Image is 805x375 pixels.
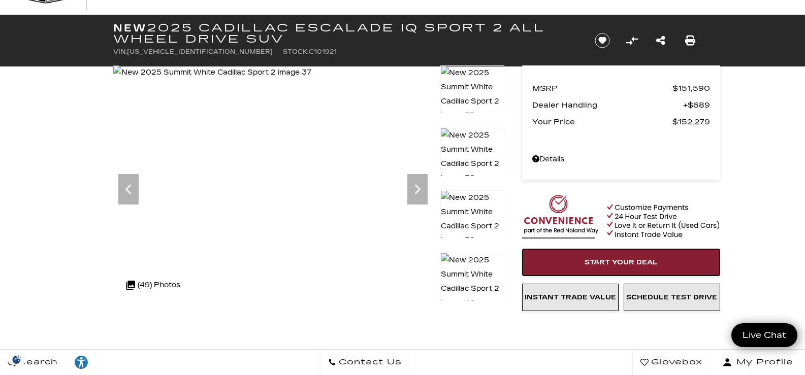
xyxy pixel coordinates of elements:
[532,115,672,129] span: Your Price
[737,329,791,341] span: Live Chat
[113,48,127,55] span: VIN:
[672,115,710,129] span: $152,279
[113,22,147,34] strong: New
[440,65,504,123] img: New 2025 Summit White Cadillac Sport 2 image 37
[66,355,96,370] div: Explore your accessibility options
[672,81,710,95] span: $151,590
[532,152,710,166] a: Details
[683,98,710,112] span: $689
[532,115,710,129] a: Your Price $152,279
[632,350,711,375] a: Glovebox
[522,284,619,311] a: Instant Trade Value
[127,48,273,55] span: [US_VEHICLE_IDENTIFICATION_NUMBER]
[624,284,720,311] a: Schedule Test Drive
[522,249,720,276] a: Start Your Deal
[320,350,410,375] a: Contact Us
[309,48,337,55] span: C101921
[113,65,311,80] img: New 2025 Summit White Cadillac Sport 2 image 37
[624,33,639,48] button: Compare Vehicle
[66,350,97,375] a: Explore your accessibility options
[407,174,428,204] div: Next
[283,48,309,55] span: Stock:
[656,33,665,48] a: Share this New 2025 Cadillac ESCALADE IQ Sport 2 All Wheel Drive SUV
[118,174,139,204] div: Previous
[16,355,58,369] span: Search
[626,293,717,301] span: Schedule Test Drive
[336,355,402,369] span: Contact Us
[731,323,797,347] a: Live Chat
[732,355,793,369] span: My Profile
[649,355,702,369] span: Glovebox
[5,354,28,365] img: Opt-Out Icon
[685,33,695,48] a: Print this New 2025 Cadillac ESCALADE IQ Sport 2 All Wheel Drive SUV
[532,98,710,112] a: Dealer Handling $689
[440,253,504,311] img: New 2025 Summit White Cadillac Sport 2 image 40
[532,98,683,112] span: Dealer Handling
[591,32,614,49] button: Save vehicle
[121,273,185,297] div: (49) Photos
[585,258,658,266] span: Start Your Deal
[113,22,578,45] h1: 2025 Cadillac ESCALADE IQ Sport 2 All Wheel Drive SUV
[525,293,616,301] span: Instant Trade Value
[5,354,28,365] section: Click to Open Cookie Consent Modal
[440,190,504,248] img: New 2025 Summit White Cadillac Sport 2 image 39
[532,81,710,95] a: MSRP $151,590
[440,128,504,186] img: New 2025 Summit White Cadillac Sport 2 image 38
[532,81,672,95] span: MSRP
[711,350,805,375] button: Open user profile menu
